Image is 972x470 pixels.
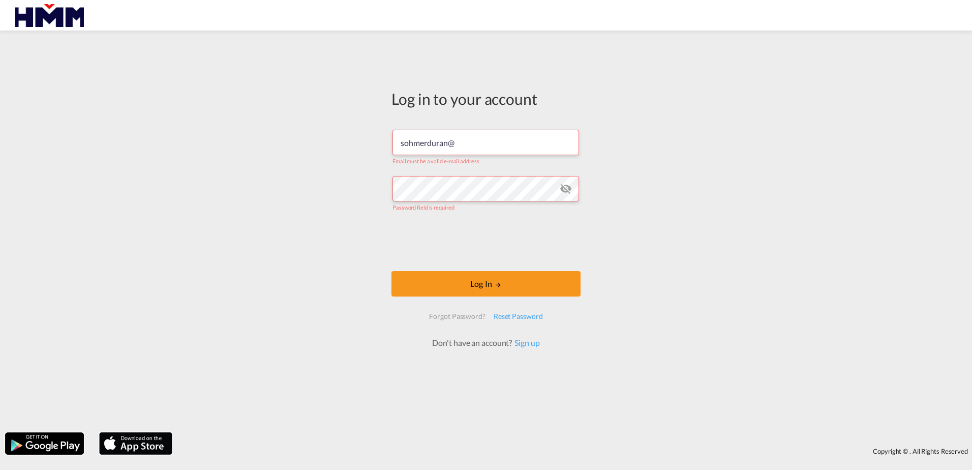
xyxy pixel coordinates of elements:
[15,4,84,27] img: 6c14d98045a211efb8a7ab20a266a450.jpeg
[425,307,489,326] div: Forgot Password?
[177,443,972,460] div: Copyright © . All Rights Reserved
[392,130,579,155] input: Enter email/phone number
[490,307,547,326] div: Reset Password
[421,337,551,348] div: Don't have an account?
[98,431,173,456] img: apple.png
[409,221,563,261] iframe: reCAPTCHA
[4,431,85,456] img: google.png
[392,158,479,164] span: Email must be a valid e-mail address
[391,271,581,297] button: LOGIN
[392,204,454,211] span: Password field is required
[512,338,539,347] a: Sign up
[560,183,572,195] md-icon: icon-eye-off
[391,88,581,109] div: Log in to your account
